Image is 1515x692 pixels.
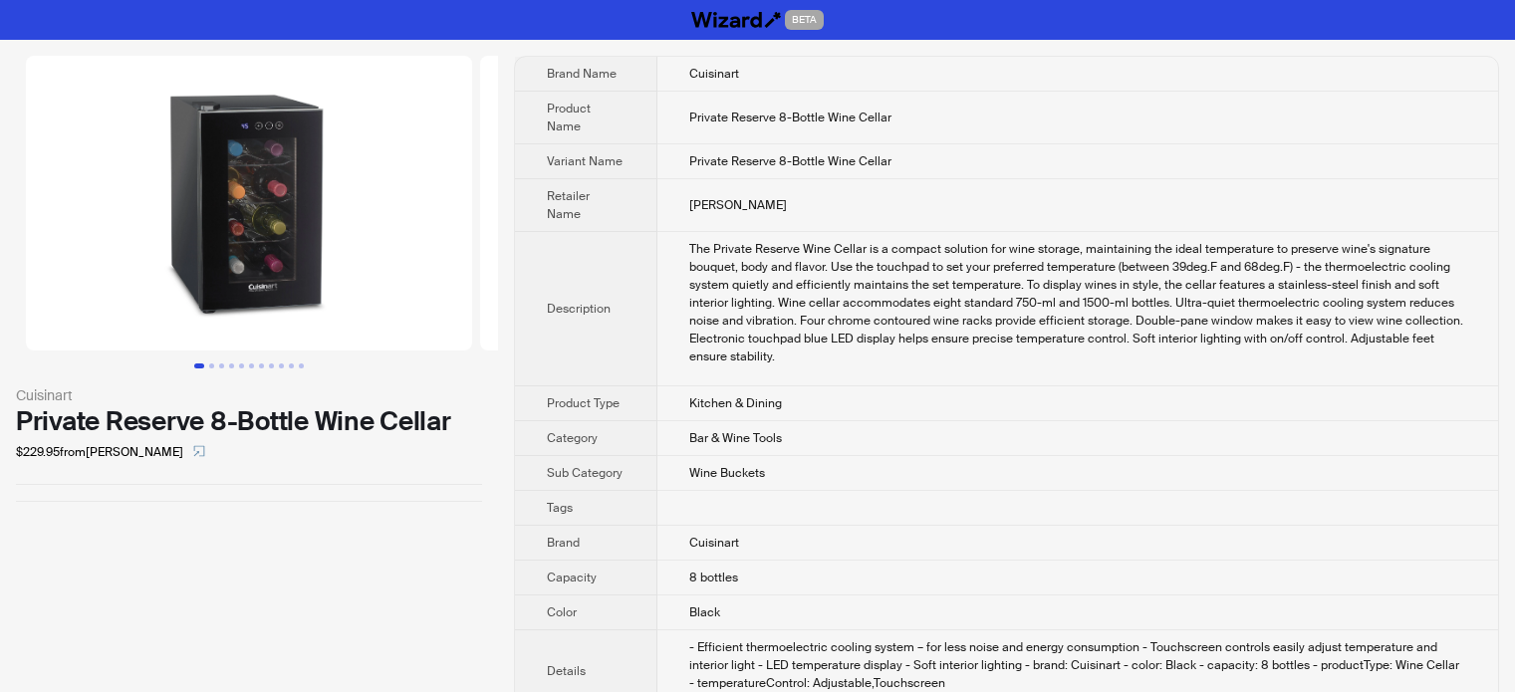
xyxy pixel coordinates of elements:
button: Go to slide 11 [299,363,304,368]
span: Details [547,663,586,679]
span: Kitchen & Dining [689,395,782,411]
span: Retailer Name [547,188,590,222]
div: Private Reserve 8-Bottle Wine Cellar [16,406,482,436]
span: Private Reserve 8-Bottle Wine Cellar [689,110,891,125]
button: Go to slide 6 [249,363,254,368]
span: BETA [785,10,824,30]
span: Wine Buckets [689,465,765,481]
button: Go to slide 8 [269,363,274,368]
span: Black [689,604,720,620]
span: select [193,445,205,457]
span: Cuisinart [689,66,739,82]
img: Private Reserve 8-Bottle Wine Cellar Private Reserve 8-Bottle Wine Cellar image 1 [26,56,472,350]
span: Tags [547,500,573,516]
button: Go to slide 9 [279,363,284,368]
button: Go to slide 2 [209,363,214,368]
div: $229.95 from [PERSON_NAME] [16,436,482,468]
span: [PERSON_NAME] [689,197,787,213]
span: Brand [547,535,580,551]
span: Category [547,430,598,446]
div: - Efficient thermoelectric cooling system – for less noise and energy consumption - Touchscreen c... [689,638,1466,692]
button: Go to slide 3 [219,363,224,368]
span: Cuisinart [689,535,739,551]
span: Color [547,604,577,620]
span: Sub Category [547,465,623,481]
span: Brand Name [547,66,617,82]
span: Bar & Wine Tools [689,430,782,446]
button: Go to slide 7 [259,363,264,368]
button: Go to slide 1 [194,363,204,368]
div: Cuisinart [16,384,482,406]
span: Product Type [547,395,620,411]
span: 8 bottles [689,570,738,585]
span: Capacity [547,570,597,585]
button: Go to slide 4 [229,363,234,368]
span: Private Reserve 8-Bottle Wine Cellar [689,153,891,169]
span: Variant Name [547,153,623,169]
button: Go to slide 5 [239,363,244,368]
button: Go to slide 10 [289,363,294,368]
span: Description [547,301,611,317]
span: Product Name [547,101,591,134]
img: Private Reserve 8-Bottle Wine Cellar Private Reserve 8-Bottle Wine Cellar image 2 [480,56,926,350]
div: The Private Reserve Wine Cellar is a compact solution for wine storage, maintaining the ideal tem... [689,240,1466,365]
